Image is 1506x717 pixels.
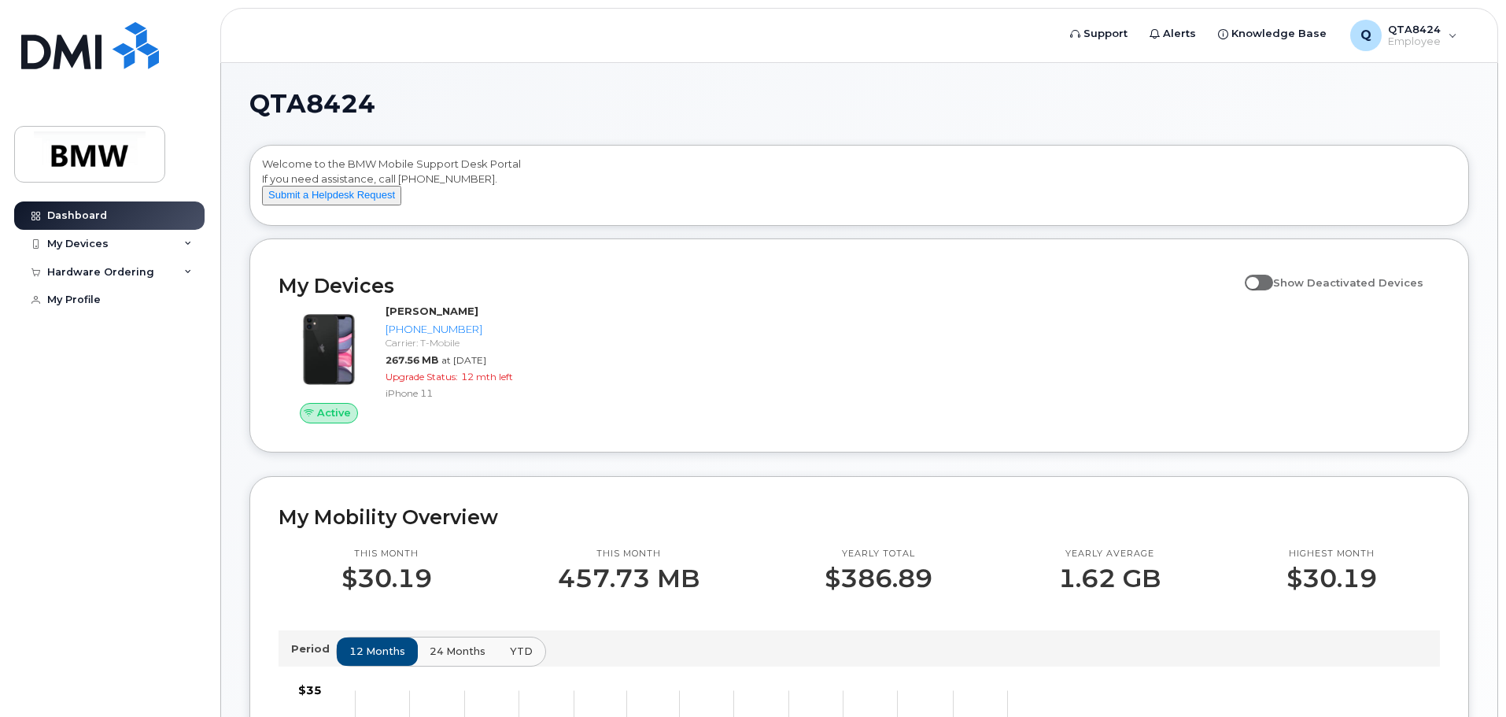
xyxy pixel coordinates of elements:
[1058,548,1161,560] p: Yearly average
[279,505,1440,529] h2: My Mobility Overview
[386,371,458,383] span: Upgrade Status:
[279,274,1237,298] h2: My Devices
[1058,564,1161,593] p: 1.62 GB
[317,405,351,420] span: Active
[262,188,401,201] a: Submit a Helpdesk Request
[291,312,367,387] img: iPhone_11.jpg
[386,322,548,337] div: [PHONE_NUMBER]
[825,564,932,593] p: $386.89
[510,644,533,659] span: YTD
[558,564,699,593] p: 457.73 MB
[558,548,699,560] p: This month
[341,564,432,593] p: $30.19
[249,92,375,116] span: QTA8424
[461,371,513,383] span: 12 mth left
[1438,649,1494,705] iframe: Messenger Launcher
[825,548,932,560] p: Yearly total
[386,336,548,349] div: Carrier: T-Mobile
[430,644,485,659] span: 24 months
[386,386,548,400] div: iPhone 11
[341,548,432,560] p: This month
[1286,548,1377,560] p: Highest month
[1245,268,1257,280] input: Show Deactivated Devices
[262,157,1456,220] div: Welcome to the BMW Mobile Support Desk Portal If you need assistance, call [PHONE_NUMBER].
[441,354,486,366] span: at [DATE]
[262,186,401,205] button: Submit a Helpdesk Request
[386,305,478,317] strong: [PERSON_NAME]
[298,683,322,697] tspan: $35
[291,641,336,656] p: Period
[279,304,555,423] a: Active[PERSON_NAME][PHONE_NUMBER]Carrier: T-Mobile267.56 MBat [DATE]Upgrade Status:12 mth leftiPh...
[386,354,438,366] span: 267.56 MB
[1273,276,1423,289] span: Show Deactivated Devices
[1286,564,1377,593] p: $30.19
